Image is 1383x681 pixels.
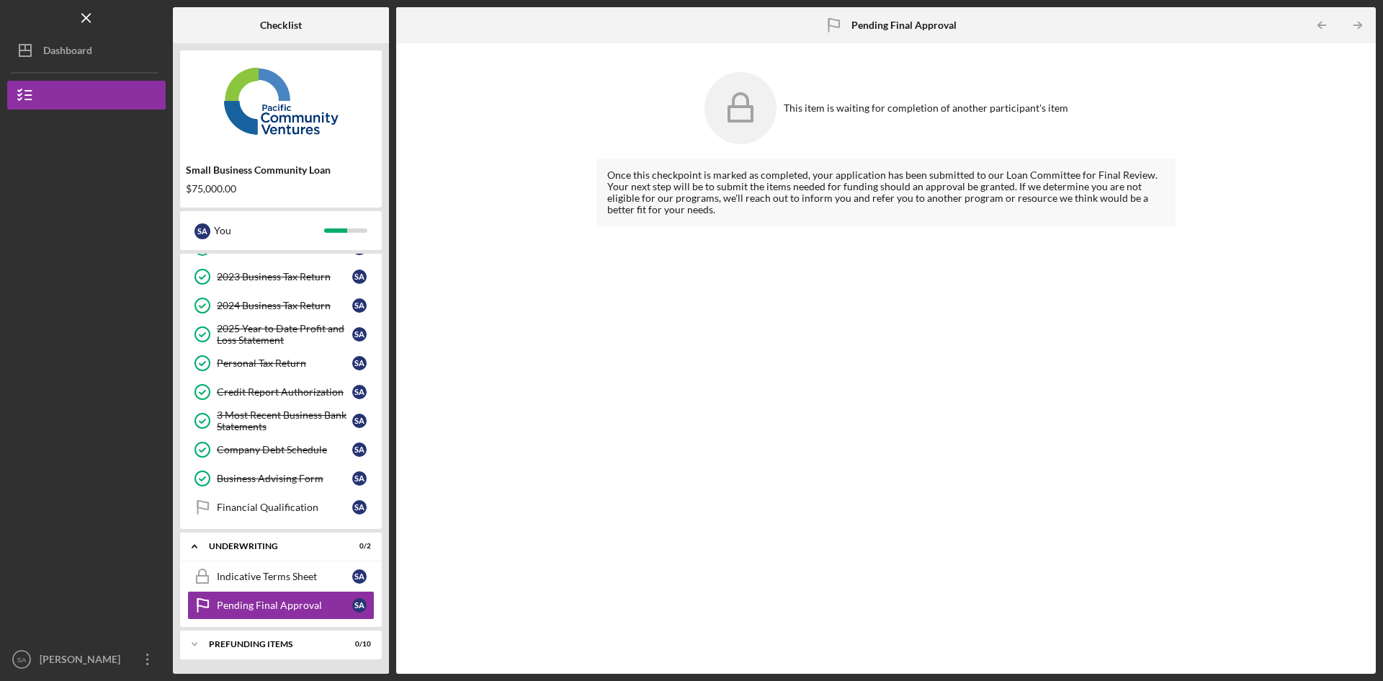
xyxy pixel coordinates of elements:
a: Indicative Terms SheetSA [187,562,375,591]
text: SA [17,656,27,664]
div: S A [352,442,367,457]
div: 0 / 2 [345,542,371,551]
div: This item is waiting for completion of another participant's item [784,102,1068,114]
div: 0 / 10 [345,640,371,649]
a: Credit Report AuthorizationSA [187,378,375,406]
a: Financial QualificationSA [187,493,375,522]
a: 2025 Year to Date Profit and Loss StatementSA [187,320,375,349]
div: Underwriting [209,542,335,551]
div: $75,000.00 [186,183,376,195]
button: Dashboard [7,36,166,65]
a: 2023 Business Tax ReturnSA [187,262,375,291]
div: 2023 Business Tax Return [217,271,352,282]
div: Indicative Terms Sheet [217,571,352,582]
div: Financial Qualification [217,502,352,513]
div: S A [352,327,367,342]
div: Pending Final Approval [217,600,352,611]
div: You [214,218,324,243]
div: S A [352,356,367,370]
a: Business Advising FormSA [187,464,375,493]
div: S A [352,270,367,284]
div: 2025 Year to Date Profit and Loss Statement [217,323,352,346]
div: 3 Most Recent Business Bank Statements [217,409,352,432]
b: Pending Final Approval [851,19,957,31]
div: S A [352,298,367,313]
div: Dashboard [43,36,92,68]
div: Personal Tax Return [217,357,352,369]
div: Credit Report Authorization [217,386,352,398]
div: Company Debt Schedule [217,444,352,455]
div: S A [352,471,367,486]
div: S A [352,569,367,584]
div: S A [352,385,367,399]
b: Checklist [260,19,302,31]
a: Pending Final ApprovalSA [187,591,375,620]
div: Small Business Community Loan [186,164,376,176]
a: Personal Tax ReturnSA [187,349,375,378]
a: 2024 Business Tax ReturnSA [187,291,375,320]
div: S A [194,223,210,239]
div: [PERSON_NAME] [36,645,130,677]
div: S A [352,414,367,428]
a: 3 Most Recent Business Bank StatementsSA [187,406,375,435]
img: Product logo [180,58,382,144]
div: Business Advising Form [217,473,352,484]
div: Prefunding Items [209,640,335,649]
button: SA[PERSON_NAME] [7,645,166,674]
div: 2024 Business Tax Return [217,300,352,311]
a: Company Debt ScheduleSA [187,435,375,464]
div: S A [352,598,367,613]
div: S A [352,500,367,515]
div: Once this checkpoint is marked as completed, your application has been submitted to our Loan Comm... [607,169,1165,215]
